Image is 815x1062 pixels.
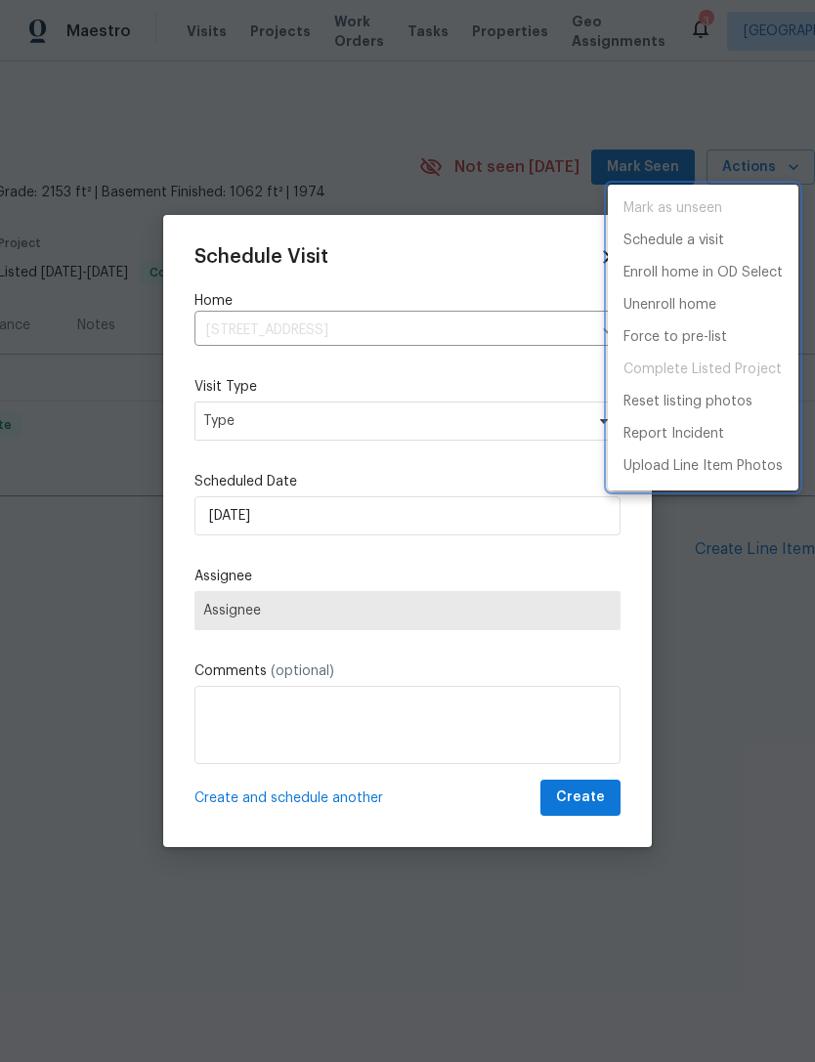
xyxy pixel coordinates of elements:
[623,392,752,412] p: Reset listing photos
[608,354,798,386] span: Project is already completed
[623,263,783,283] p: Enroll home in OD Select
[623,327,727,348] p: Force to pre-list
[623,456,783,477] p: Upload Line Item Photos
[623,424,724,445] p: Report Incident
[623,231,724,251] p: Schedule a visit
[623,295,716,316] p: Unenroll home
